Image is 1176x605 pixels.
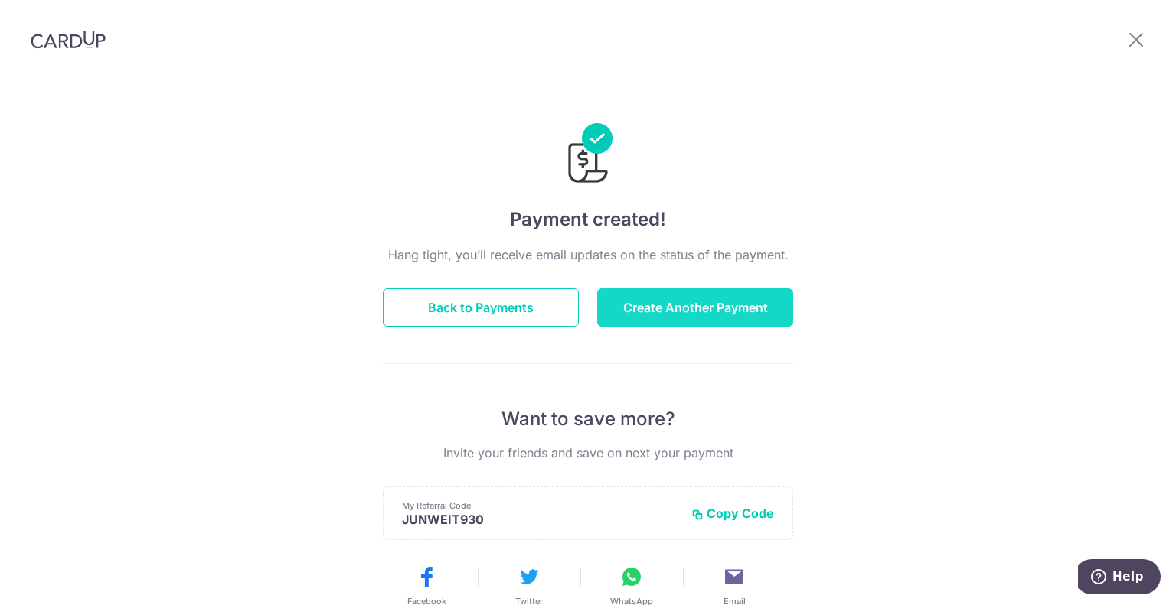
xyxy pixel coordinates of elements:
[383,206,793,233] h4: Payment created!
[383,444,793,462] p: Invite your friends and save on next your payment
[383,246,793,264] p: Hang tight, you’ll receive email updates on the status of the payment.
[691,506,774,521] button: Copy Code
[383,407,793,431] p: Want to save more?
[563,123,612,187] img: Payments
[1078,559,1161,597] iframe: Opens a widget where you can find more information
[383,288,579,327] button: Back to Payments
[402,512,679,527] p: JUNWEIT930
[31,31,106,49] img: CardUp
[402,499,679,512] p: My Referral Code
[597,288,793,327] button: Create Another Payment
